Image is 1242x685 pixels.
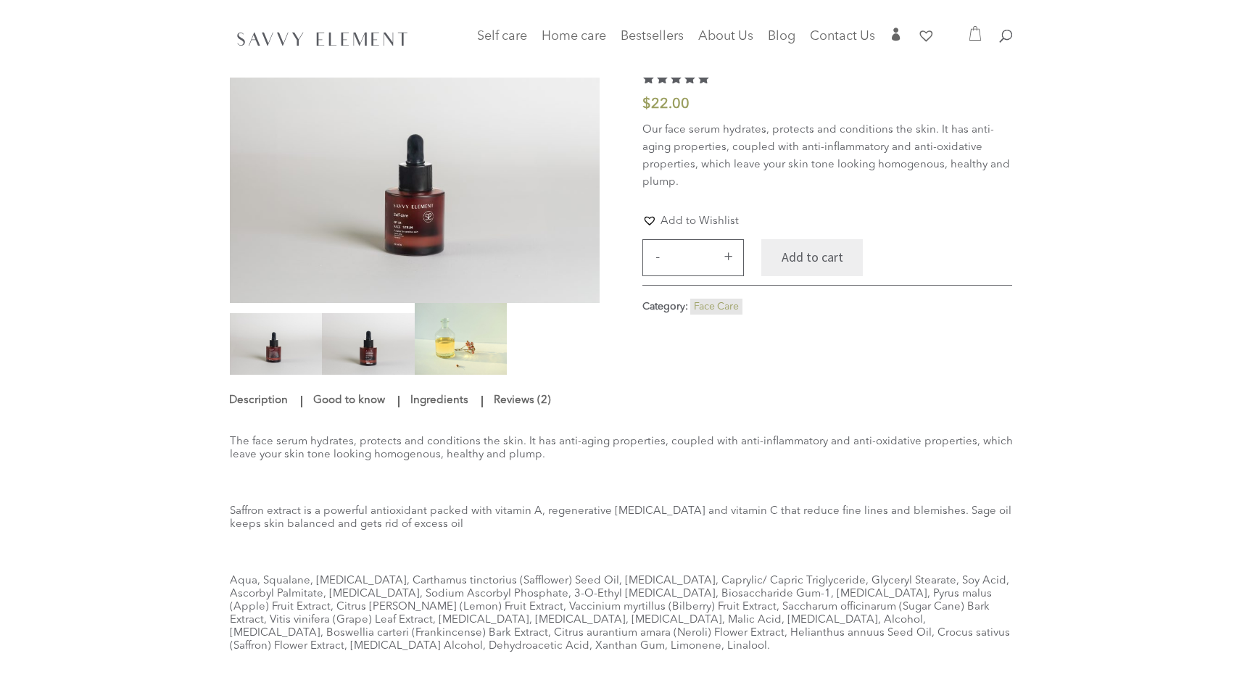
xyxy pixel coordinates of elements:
a: Description [228,388,291,414]
a: About Us [698,31,753,51]
img: Face Serum - Image 2 [230,313,323,375]
a:  [890,28,903,51]
button: Add to cart [761,239,863,276]
span:  [890,28,903,41]
a: Self care [477,31,527,60]
p: The face serum hydrates, protects and conditions the skin. It has anti-aging properties, coupled ... [230,436,1013,462]
a: Reviews (2) [490,388,555,414]
button: + [717,248,739,265]
div: Saffron extract is a powerful antioxidant packed with vitamin A, regenerative [MEDICAL_DATA] and ... [230,483,1013,553]
a: Blog [768,31,795,51]
a: Contact Us [810,31,875,51]
bdi: 22.00 [642,97,690,112]
div: Aqua, Squalane, [MEDICAL_DATA], Carthamus tinctorius (Safflower) Seed Oil, [MEDICAL_DATA], Capryl... [230,553,1013,675]
a: Add to Wishlist [642,213,739,228]
button: - [647,248,668,265]
span: Add to Wishlist [661,216,739,227]
div: Rated 5.00 out of 5 [642,72,711,83]
span: Category: [642,302,688,312]
a: Ingredients [407,388,472,414]
a: Face Care [694,302,739,312]
p: Our face serum hydrates, protects and conditions the skin. It has anti-aging properties, coupled ... [642,122,1012,191]
a: Good to know [310,388,389,414]
img: Face Serum - Image 3 [322,313,415,375]
img: Face Serum - Image 4 [415,303,508,375]
span: $ [642,97,651,112]
a: Home care [542,31,606,60]
input: Product quantity [671,240,714,276]
a: Bestsellers [621,31,684,51]
img: Face Serum [230,57,600,303]
img: SavvyElement [233,27,413,50]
